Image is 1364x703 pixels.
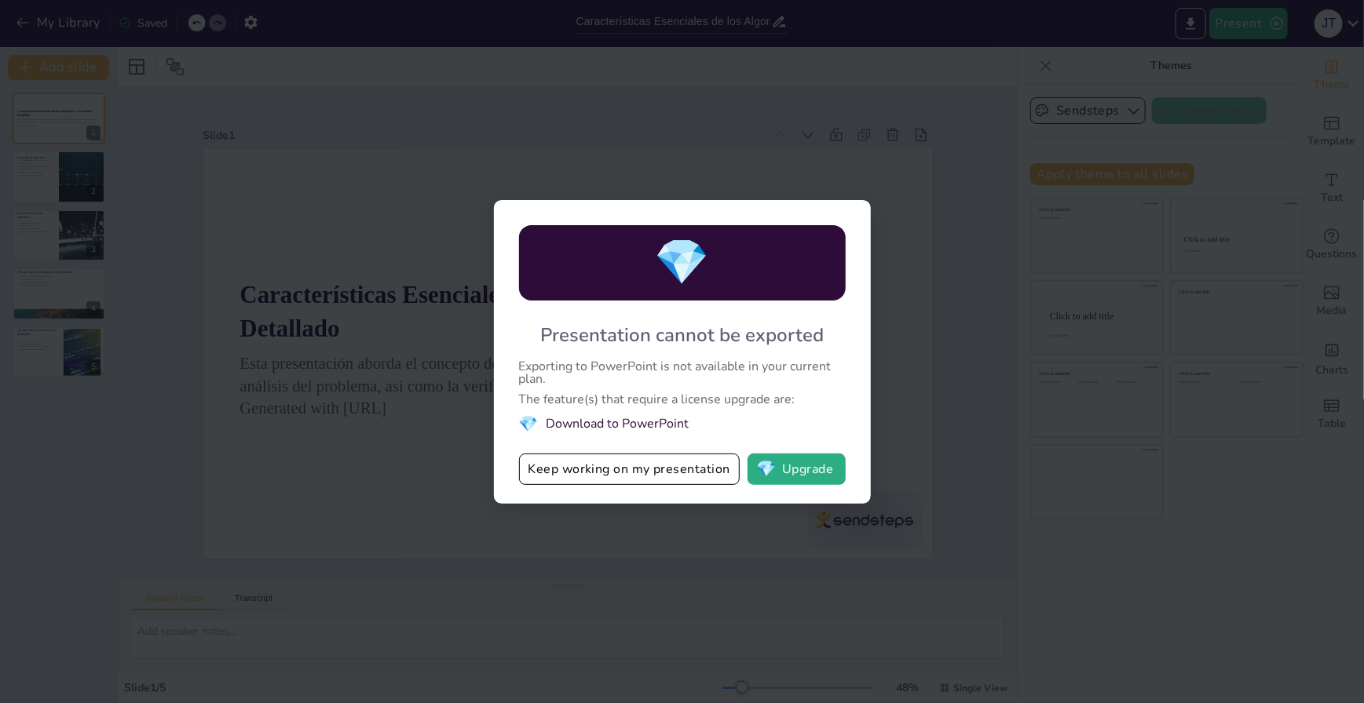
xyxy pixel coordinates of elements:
[519,360,846,385] div: Exporting to PowerPoint is not available in your current plan.
[519,393,846,406] div: The feature(s) that require a license upgrade are:
[519,413,846,435] li: Download to PowerPoint
[519,453,740,485] button: Keep working on my presentation
[540,322,824,348] div: Presentation cannot be exported
[655,232,710,293] span: diamond
[748,453,846,485] button: diamondUpgrade
[519,413,539,435] span: diamond
[756,461,776,477] span: diamond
